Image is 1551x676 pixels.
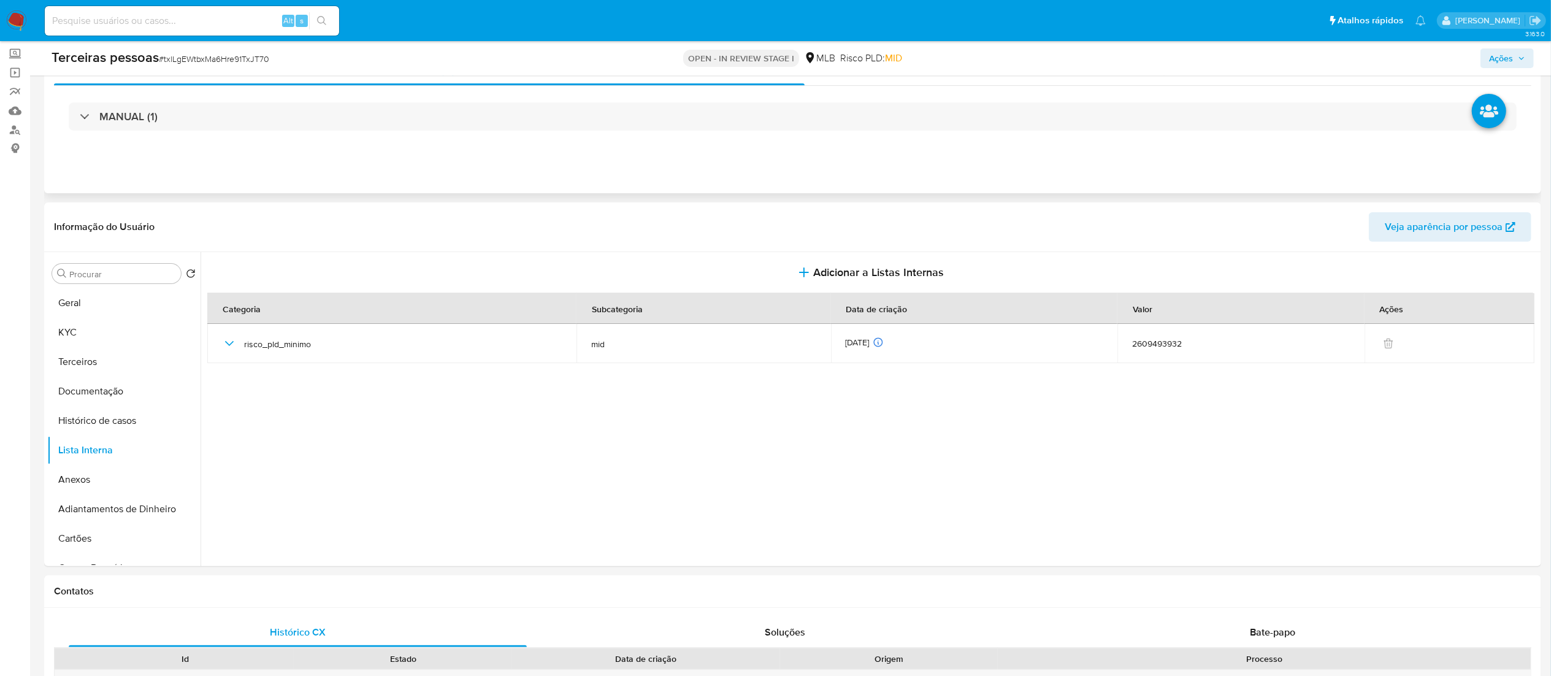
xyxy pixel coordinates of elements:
[54,221,155,233] h1: Informação do Usuário
[804,52,835,65] div: MLB
[47,494,201,524] button: Adiantamentos de Dinheiro
[300,15,304,26] span: s
[47,377,201,406] button: Documentação
[47,436,201,465] button: Lista Interna
[1525,29,1545,39] span: 3.163.0
[69,102,1517,131] div: MANUAL (1)
[45,13,339,29] input: Pesquise usuários ou casos...
[789,653,989,665] div: Origem
[186,269,196,282] button: Retornar ao pedido padrão
[54,585,1531,597] h1: Contatos
[1415,15,1426,26] a: Notificações
[1480,48,1534,68] button: Ações
[47,318,201,347] button: KYC
[765,625,805,639] span: Soluções
[521,653,772,665] div: Data de criação
[52,47,159,67] b: Terceiras pessoas
[69,269,176,280] input: Procurar
[283,15,293,26] span: Alt
[302,653,503,665] div: Estado
[1338,14,1403,27] span: Atalhos rápidos
[1250,625,1295,639] span: Bate-papo
[159,53,269,65] span: # txlLgEWtbxMa6Hre91TxJT70
[1529,14,1542,27] a: Sair
[309,12,334,29] button: search-icon
[840,52,902,65] span: Risco PLD:
[47,465,201,494] button: Anexos
[99,110,158,123] h3: MANUAL (1)
[57,269,67,278] button: Procurar
[47,347,201,377] button: Terceiros
[47,553,201,583] button: Contas Bancárias
[1455,15,1525,26] p: anna.almeida@mercadopago.com.br
[683,50,799,67] p: OPEN - IN REVIEW STAGE I
[85,653,285,665] div: Id
[885,51,902,65] span: MID
[1006,653,1522,665] div: Processo
[47,406,201,436] button: Histórico de casos
[1369,212,1531,242] button: Veja aparência por pessoa
[1385,212,1503,242] span: Veja aparência por pessoa
[47,524,201,553] button: Cartões
[1489,48,1513,68] span: Ações
[47,288,201,318] button: Geral
[270,625,326,639] span: Histórico CX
